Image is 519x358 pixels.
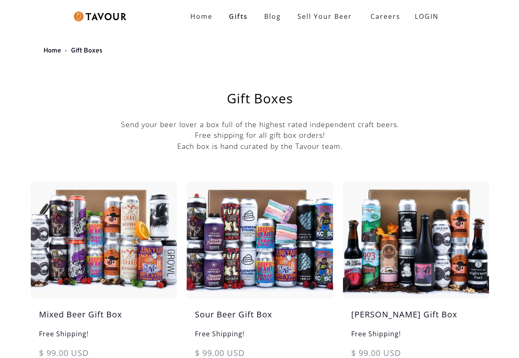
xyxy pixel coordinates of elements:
[31,308,177,329] h5: Mixed Beer Gift Box
[343,329,489,347] h6: Free Shipping!
[190,12,213,21] strong: Home
[289,8,360,25] a: Sell Your Beer
[31,119,489,151] p: Send your beer lover a box full of the highest rated independent craft beers. Free shipping for a...
[71,47,103,55] a: Gift Boxes
[360,5,407,28] a: Careers
[31,329,177,347] h6: Free Shipping!
[407,8,447,25] a: LOGIN
[256,8,289,25] a: Blog
[51,92,469,105] h1: Gift Boxes
[187,308,333,329] h5: Sour Beer Gift Box
[43,47,61,55] a: Home
[221,8,256,25] a: Gifts
[370,8,400,25] strong: Careers
[182,8,221,25] a: Home
[343,308,489,329] h5: [PERSON_NAME] Gift Box
[187,329,333,347] h6: Free Shipping!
